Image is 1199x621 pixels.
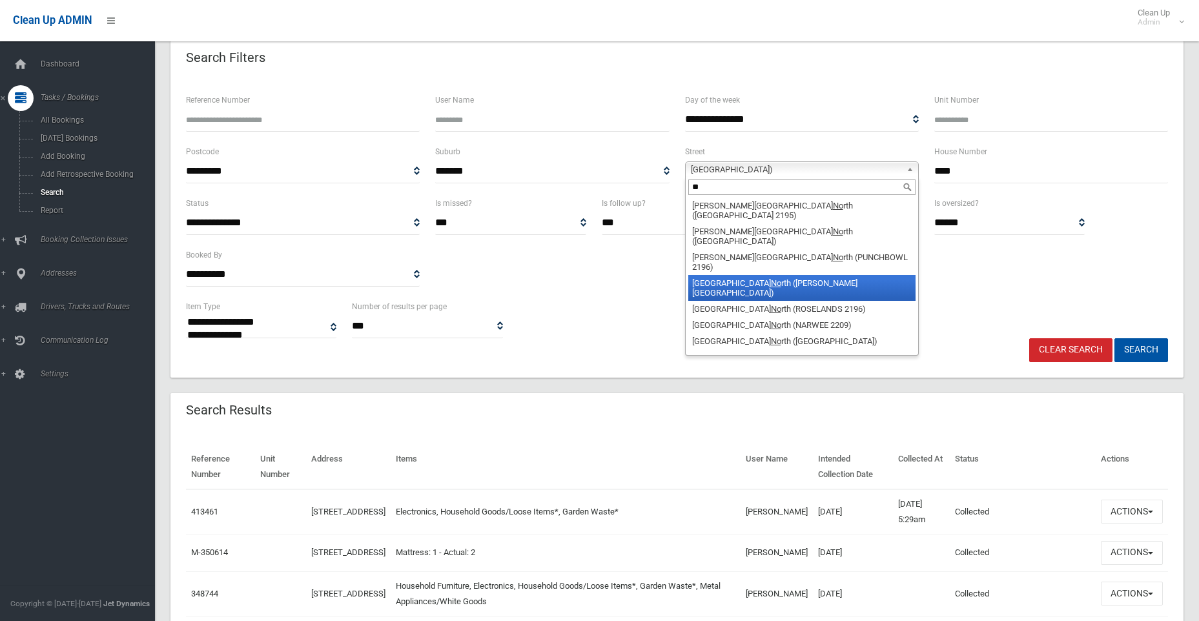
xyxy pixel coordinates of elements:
[813,445,893,489] th: Intended Collection Date
[37,188,154,197] span: Search
[950,445,1096,489] th: Status
[191,589,218,598] a: 348744
[813,534,893,571] td: [DATE]
[103,599,150,608] strong: Jet Dynamics
[37,269,165,278] span: Addresses
[771,336,781,346] em: No
[391,445,741,489] th: Items
[37,116,154,125] span: All Bookings
[37,369,165,378] span: Settings
[435,145,460,159] label: Suburb
[1101,541,1163,565] button: Actions
[186,300,220,314] label: Item Type
[950,571,1096,616] td: Collected
[37,134,154,143] span: [DATE] Bookings
[741,534,813,571] td: [PERSON_NAME]
[1101,582,1163,606] button: Actions
[602,196,646,210] label: Is follow up?
[1029,338,1112,362] a: Clear Search
[893,489,950,534] td: [DATE] 5:29am
[741,571,813,616] td: [PERSON_NAME]
[813,571,893,616] td: [DATE]
[10,599,101,608] span: Copyright © [DATE]-[DATE]
[306,445,391,489] th: Address
[1138,17,1170,27] small: Admin
[833,252,843,262] em: No
[311,507,385,516] a: [STREET_ADDRESS]
[685,93,740,107] label: Day of the week
[191,507,218,516] a: 413461
[186,93,250,107] label: Reference Number
[186,248,222,262] label: Booked By
[37,93,165,102] span: Tasks / Bookings
[37,302,165,311] span: Drivers, Trucks and Routes
[691,162,901,178] span: [GEOGRAPHIC_DATA])
[688,249,916,275] li: [PERSON_NAME][GEOGRAPHIC_DATA] rth (PUNCHBOWL 2196)
[311,589,385,598] a: [STREET_ADDRESS]
[1131,8,1183,27] span: Clean Up
[37,206,154,215] span: Report
[688,349,916,365] li: bbs Road (YAGOONA 2199)
[170,45,281,70] header: Search Filters
[688,275,916,301] li: [GEOGRAPHIC_DATA] rth ([PERSON_NAME][GEOGRAPHIC_DATA])
[741,445,813,489] th: User Name
[13,14,92,26] span: Clean Up ADMIN
[255,445,306,489] th: Unit Number
[391,571,741,616] td: Household Furniture, Electronics, Household Goods/Loose Items*, Garden Waste*, Metal Appliances/W...
[685,145,705,159] label: Street
[1114,338,1168,362] button: Search
[37,59,165,68] span: Dashboard
[37,170,154,179] span: Add Retrospective Booking
[391,489,741,534] td: Electronics, Household Goods/Loose Items*, Garden Waste*
[352,300,447,314] label: Number of results per page
[311,547,385,557] a: [STREET_ADDRESS]
[934,145,987,159] label: House Number
[893,445,950,489] th: Collected At
[771,278,781,288] em: No
[950,489,1096,534] td: Collected
[934,93,979,107] label: Unit Number
[771,320,781,330] em: No
[186,196,209,210] label: Status
[186,445,255,489] th: Reference Number
[688,198,916,223] li: [PERSON_NAME][GEOGRAPHIC_DATA] rth ([GEOGRAPHIC_DATA] 2195)
[833,201,843,210] em: No
[688,301,916,317] li: [GEOGRAPHIC_DATA] rth (ROSELANDS 2196)
[435,93,474,107] label: User Name
[37,336,165,345] span: Communication Log
[391,534,741,571] td: Mattress: 1 - Actual: 2
[191,547,228,557] a: M-350614
[37,152,154,161] span: Add Booking
[37,235,165,244] span: Booking Collection Issues
[170,398,287,423] header: Search Results
[934,196,979,210] label: Is oversized?
[813,489,893,534] td: [DATE]
[435,196,472,210] label: Is missed?
[741,489,813,534] td: [PERSON_NAME]
[1101,500,1163,524] button: Actions
[688,333,916,349] li: [GEOGRAPHIC_DATA] rth ([GEOGRAPHIC_DATA])
[688,317,916,333] li: [GEOGRAPHIC_DATA] rth (NARWEE 2209)
[186,145,219,159] label: Postcode
[1096,445,1168,489] th: Actions
[688,223,916,249] li: [PERSON_NAME][GEOGRAPHIC_DATA] rth ([GEOGRAPHIC_DATA])
[771,304,781,314] em: No
[950,534,1096,571] td: Collected
[833,227,843,236] em: No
